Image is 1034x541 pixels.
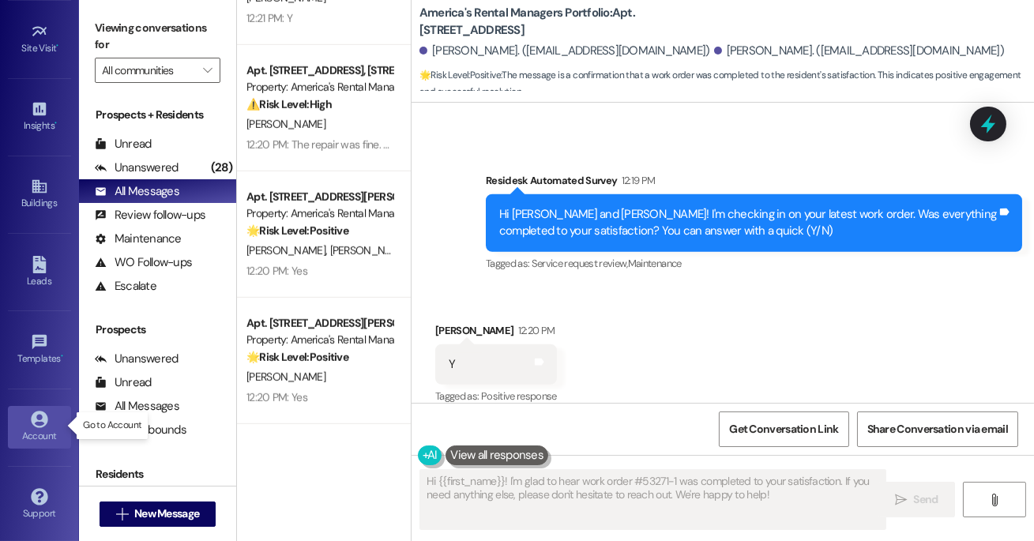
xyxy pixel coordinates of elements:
div: Escalate [95,278,156,295]
div: Property: America's Rental Managers Portfolio [246,205,393,222]
div: Tagged as: [435,385,557,408]
a: Templates • [8,329,71,371]
span: • [57,40,59,51]
div: Y [449,356,455,373]
button: Get Conversation Link [719,411,848,447]
div: Maintenance [95,231,182,247]
span: [PERSON_NAME] [246,117,325,131]
button: New Message [100,502,216,527]
strong: 🌟 Risk Level: Positive [246,350,348,364]
div: [PERSON_NAME]. ([EMAIL_ADDRESS][DOMAIN_NAME]) [714,43,1005,59]
div: Unread [95,374,152,391]
div: Review follow-ups [95,207,205,224]
textarea: Hi {{first_name}}! I'm glad to hear work order #53271-1 was completed to your satisfaction. If yo... [420,470,885,529]
p: Go to Account [83,419,141,432]
div: All Messages [95,398,179,415]
div: 12:21 PM: Y [246,11,292,25]
span: Maintenance [628,257,682,270]
button: Send [878,482,955,517]
div: [PERSON_NAME] [435,322,557,344]
div: Property: America's Rental Managers Portfolio [246,332,393,348]
strong: 🌟 Risk Level: Positive [419,69,501,81]
a: Site Visit • [8,18,71,61]
span: • [55,118,57,129]
div: [PERSON_NAME]. ([EMAIL_ADDRESS][DOMAIN_NAME]) [419,43,710,59]
div: All Messages [95,183,179,200]
strong: ⚠️ Risk Level: High [246,97,332,111]
span: Service request review , [532,257,628,270]
span: [PERSON_NAME] [246,243,330,257]
i:  [988,494,1000,506]
label: Viewing conversations for [95,16,220,58]
div: 12:20 PM: Yes [246,390,307,404]
div: Hi [PERSON_NAME] and [PERSON_NAME]! I'm checking in on your latest work order. Was everything com... [499,206,997,240]
span: Get Conversation Link [729,421,838,438]
div: Unread [95,136,152,152]
div: Property: America's Rental Managers Portfolio [246,79,393,96]
i:  [895,494,907,506]
div: Apt. [STREET_ADDRESS][PERSON_NAME], [STREET_ADDRESS][PERSON_NAME] [246,189,393,205]
a: Leads [8,251,71,294]
div: WO Follow-ups [95,254,192,271]
div: Prospects + Residents [79,107,236,123]
a: Support [8,483,71,526]
i:  [116,508,128,520]
button: Share Conversation via email [857,411,1018,447]
span: New Message [134,505,199,522]
div: Unanswered [95,160,179,176]
i:  [203,64,212,77]
div: 12:20 PM: The repair was fine. The charge was not. [246,137,476,152]
span: : The message is a confirmation that a work order was completed to the resident's satisfaction. T... [419,67,1034,101]
div: 12:19 PM [618,172,656,189]
span: Send [914,491,938,508]
a: Account [8,406,71,449]
div: Prospects [79,321,236,338]
span: [PERSON_NAME] [330,243,409,257]
div: (28) [207,156,236,180]
div: Residents [79,466,236,483]
div: Residesk Automated Survey [486,172,1022,194]
div: Apt. [STREET_ADDRESS][PERSON_NAME], [STREET_ADDRESS][PERSON_NAME] [246,315,393,332]
strong: 🌟 Risk Level: Positive [246,224,348,238]
a: Insights • [8,96,71,138]
div: Unanswered [95,351,179,367]
div: 12:20 PM: Yes [246,264,307,278]
div: 12:20 PM [514,322,555,339]
div: Tagged as: [486,252,1022,275]
div: Apt. [STREET_ADDRESS], [STREET_ADDRESS] [246,62,393,79]
span: • [61,351,63,362]
span: [PERSON_NAME] [246,370,325,384]
input: All communities [102,58,195,83]
b: America's Rental Managers Portfolio: Apt. [STREET_ADDRESS] [419,5,735,39]
span: Positive response [481,389,557,403]
a: Buildings [8,173,71,216]
span: Share Conversation via email [867,421,1008,438]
